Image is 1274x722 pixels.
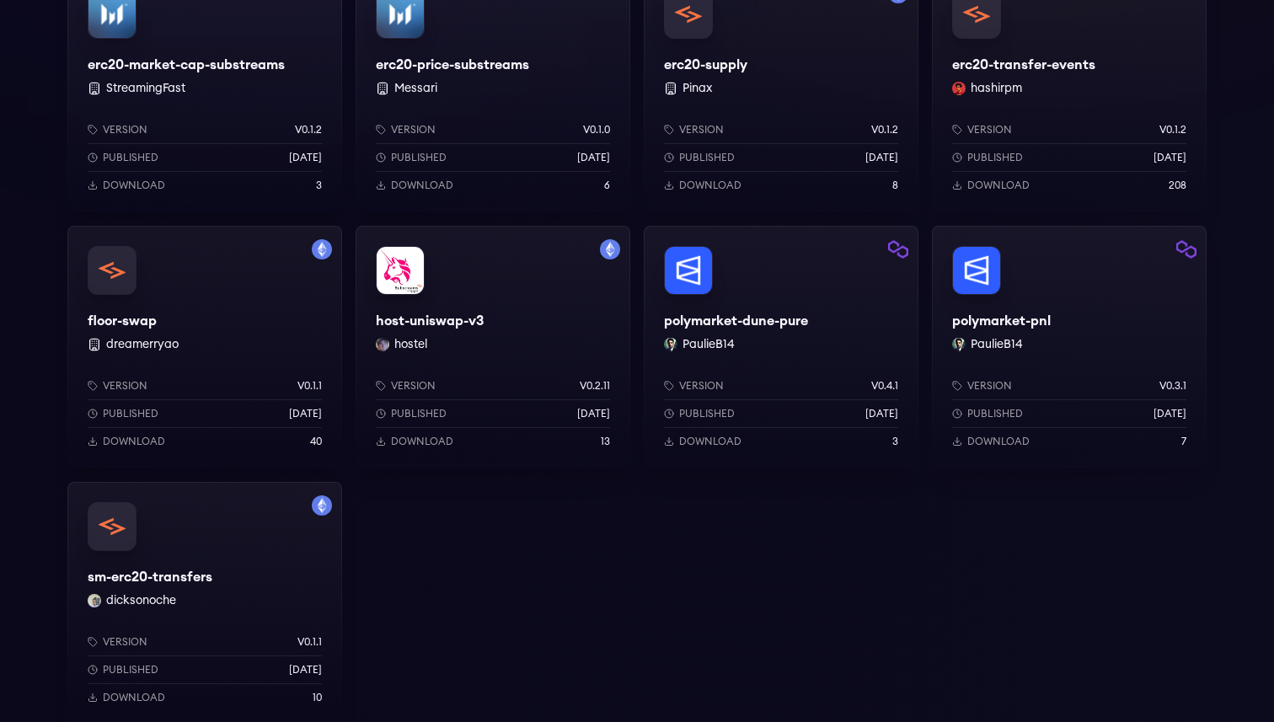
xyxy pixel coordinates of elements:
[391,435,453,448] p: Download
[967,407,1023,420] p: Published
[103,123,147,136] p: Version
[1176,239,1196,259] img: Filter by polygon network
[106,80,185,97] button: StreamingFast
[312,495,332,516] img: Filter by mainnet network
[103,663,158,677] p: Published
[679,123,724,136] p: Version
[103,179,165,192] p: Download
[67,226,342,468] a: Filter by mainnet networkfloor-swapfloor-swap dreamerryaoVersionv0.1.1Published[DATE]Download40
[394,336,427,353] button: hostel
[679,407,735,420] p: Published
[313,691,322,704] p: 10
[871,123,898,136] p: v0.1.2
[967,379,1012,393] p: Version
[604,179,610,192] p: 6
[391,151,447,164] p: Published
[644,226,918,468] a: Filter by polygon networkpolymarket-dune-purepolymarket-dune-purePaulieB14 PaulieB14Versionv0.4.1...
[679,435,741,448] p: Download
[871,379,898,393] p: v0.4.1
[297,379,322,393] p: v0.1.1
[106,336,179,353] button: dreamerryao
[679,151,735,164] p: Published
[289,407,322,420] p: [DATE]
[682,336,735,353] button: PaulieB14
[297,635,322,649] p: v0.1.1
[577,151,610,164] p: [DATE]
[1154,407,1186,420] p: [DATE]
[601,435,610,448] p: 13
[1181,435,1186,448] p: 7
[289,151,322,164] p: [DATE]
[312,239,332,259] img: Filter by mainnet network
[865,151,898,164] p: [DATE]
[1169,179,1186,192] p: 208
[391,407,447,420] p: Published
[580,379,610,393] p: v0.2.11
[1159,379,1186,393] p: v0.3.1
[1154,151,1186,164] p: [DATE]
[103,407,158,420] p: Published
[600,239,620,259] img: Filter by mainnet network
[932,226,1207,468] a: Filter by polygon networkpolymarket-pnlpolymarket-pnlPaulieB14 PaulieB14Versionv0.3.1Published[DA...
[103,151,158,164] p: Published
[289,663,322,677] p: [DATE]
[103,379,147,393] p: Version
[103,691,165,704] p: Download
[888,239,908,259] img: Filter by polygon network
[310,435,322,448] p: 40
[106,592,176,609] button: dicksonoche
[967,151,1023,164] p: Published
[865,407,898,420] p: [DATE]
[967,179,1030,192] p: Download
[892,435,898,448] p: 3
[967,435,1030,448] p: Download
[356,226,630,468] a: Filter by mainnet networkhost-uniswap-v3host-uniswap-v3hostel hostelVersionv0.2.11Published[DATE]...
[682,80,712,97] button: Pinax
[577,407,610,420] p: [DATE]
[971,336,1023,353] button: PaulieB14
[391,379,436,393] p: Version
[583,123,610,136] p: v0.1.0
[971,80,1022,97] button: hashirpm
[394,80,437,97] button: Messari
[103,435,165,448] p: Download
[1159,123,1186,136] p: v0.1.2
[103,635,147,649] p: Version
[679,179,741,192] p: Download
[967,123,1012,136] p: Version
[679,379,724,393] p: Version
[316,179,322,192] p: 3
[892,179,898,192] p: 8
[391,123,436,136] p: Version
[391,179,453,192] p: Download
[295,123,322,136] p: v0.1.2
